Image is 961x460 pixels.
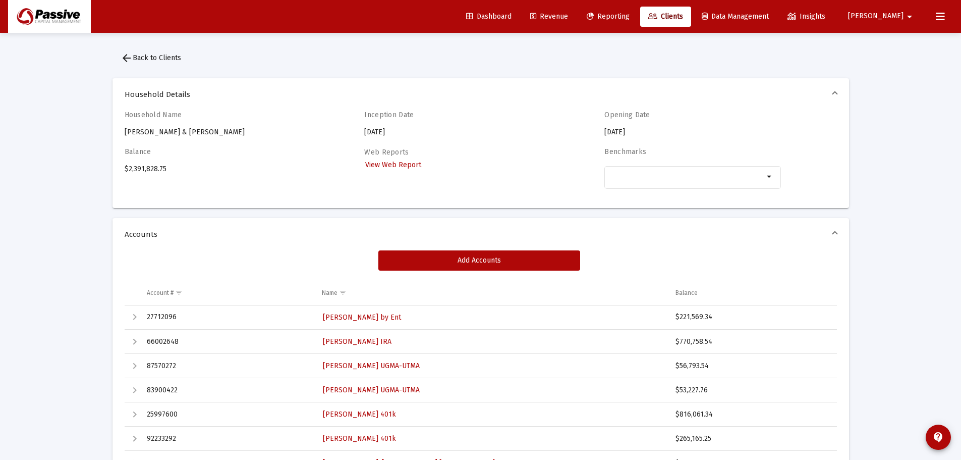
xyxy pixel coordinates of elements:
[365,161,421,169] span: View Web Report
[140,354,315,378] td: 87570272
[121,54,181,62] span: Back to Clients
[579,7,638,27] a: Reporting
[675,337,827,347] div: $770,758.54
[458,7,520,27] a: Dashboard
[140,378,315,402] td: 83900422
[323,410,396,419] span: [PERSON_NAME] 401k
[675,434,827,444] div: $265,165.25
[323,362,420,370] span: [PERSON_NAME] UGMA-UTMA
[836,6,928,26] button: [PERSON_NAME]
[675,385,827,395] div: $53,227.76
[530,12,568,21] span: Revenue
[121,52,133,64] mat-icon: arrow_back
[848,12,903,21] span: [PERSON_NAME]
[125,111,301,137] div: [PERSON_NAME] & [PERSON_NAME]
[140,281,315,305] td: Column Account #
[640,7,691,27] a: Clients
[587,12,630,21] span: Reporting
[125,305,140,330] td: Expand
[668,281,836,305] td: Column Balance
[140,305,315,330] td: 27712096
[112,48,189,68] button: Back to Clients
[125,354,140,378] td: Expand
[604,111,781,137] div: [DATE]
[175,289,183,296] span: Show filter options for column 'Account #'
[702,12,769,21] span: Data Management
[322,334,392,349] a: [PERSON_NAME] IRA
[322,407,397,422] a: [PERSON_NAME] 401k
[323,386,420,394] span: [PERSON_NAME] UGMA-UTMA
[322,383,421,397] a: [PERSON_NAME] UGMA-UTMA
[322,359,421,373] a: [PERSON_NAME] UGMA-UTMA
[932,431,944,443] mat-icon: contact_support
[764,171,776,183] mat-icon: arrow_drop_down
[323,313,401,322] span: [PERSON_NAME] by Ent
[112,111,849,208] div: Household Details
[323,434,396,443] span: [PERSON_NAME] 401k
[675,361,827,371] div: $56,793.54
[779,7,833,27] a: Insights
[648,12,683,21] span: Clients
[322,289,337,297] div: Name
[125,330,140,354] td: Expand
[315,281,668,305] td: Column Name
[339,289,347,296] span: Show filter options for column 'Name'
[364,111,541,137] div: [DATE]
[378,250,580,271] button: Add Accounts
[125,402,140,427] td: Expand
[125,378,140,402] td: Expand
[140,402,315,427] td: 25997600
[125,147,301,156] h4: Balance
[364,158,422,172] a: View Web Report
[522,7,576,27] a: Revenue
[604,147,781,156] h4: Benchmarks
[675,312,827,322] div: $221,569.34
[125,111,301,119] h4: Household Name
[787,12,825,21] span: Insights
[903,7,916,27] mat-icon: arrow_drop_down
[112,78,849,111] mat-expansion-panel-header: Household Details
[140,330,315,354] td: 66002648
[458,256,501,265] span: Add Accounts
[364,148,409,157] label: Web Reports
[16,7,83,27] img: Dashboard
[466,12,512,21] span: Dashboard
[364,111,541,119] h4: Inception Date
[323,337,391,346] span: [PERSON_NAME] IRA
[694,7,777,27] a: Data Management
[610,171,764,183] mat-chip-list: Selection
[112,218,849,250] mat-expansion-panel-header: Accounts
[125,147,301,200] div: $2,391,828.75
[322,431,397,446] a: [PERSON_NAME] 401k
[140,427,315,451] td: 92233292
[675,289,698,297] div: Balance
[604,111,781,119] h4: Opening Date
[147,289,174,297] div: Account #
[322,310,402,325] a: [PERSON_NAME] by Ent
[125,427,140,451] td: Expand
[125,229,833,239] span: Accounts
[675,410,827,420] div: $816,061.34
[125,89,833,99] span: Household Details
